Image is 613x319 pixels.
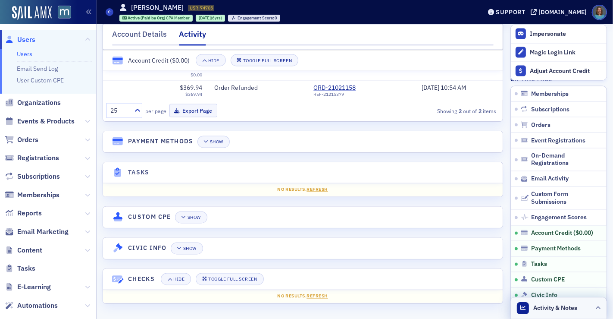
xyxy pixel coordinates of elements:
[52,6,71,20] a: View Homepage
[171,243,203,255] button: Show
[5,135,38,145] a: Orders
[5,264,35,273] a: Tasks
[17,153,59,163] span: Registrations
[196,54,226,66] button: Hide
[228,15,280,22] div: Engagement Score: 0
[313,92,362,97] div: REF-21215379
[128,137,194,146] h4: Payment Methods
[112,28,167,44] div: Account Details
[5,190,59,200] a: Memberships
[531,191,603,206] span: Custom Form Submissions
[496,8,525,16] div: Support
[17,190,59,200] span: Memberships
[531,152,603,167] span: On-Demand Registrations
[441,64,463,72] span: 9:00 AM
[17,35,35,44] span: Users
[109,186,497,193] div: No results.
[243,58,292,63] div: Toggle Full Screen
[477,107,483,115] strong: 2
[592,5,607,20] span: Profile
[128,275,155,284] h4: Checks
[575,229,591,237] span: $0.00
[214,84,302,92] div: Order Refunded
[131,3,184,13] h1: [PERSON_NAME]
[185,91,202,97] span: $369.94
[128,244,167,253] h4: Civic Info
[238,15,275,21] span: Engagement Score :
[110,106,129,115] div: 25
[109,293,497,300] div: No results.
[17,301,58,310] span: Automations
[17,264,35,273] span: Tasks
[12,6,52,20] img: SailAMX
[169,104,217,117] button: Export Page
[5,117,75,126] a: Events & Products
[122,15,190,21] a: Active (Paid by Org) CPA Member
[17,208,42,218] span: Reports
[196,15,225,22] div: 2019-09-04 00:00:00
[306,186,328,193] span: Refresh
[58,6,71,19] img: SailAMX
[5,246,42,255] a: Content
[5,153,59,163] a: Registrations
[17,76,64,84] a: User Custom CPE
[188,215,201,220] div: Show
[238,16,278,21] div: 0
[208,58,219,63] div: Hide
[173,277,185,282] div: Hide
[166,15,190,21] span: CPA Member
[5,227,69,237] a: Email Marketing
[128,15,166,21] span: Active (Paid by Org)
[531,121,550,129] span: Orders
[199,15,211,21] span: [DATE]
[372,107,497,115] div: Showing out of items
[17,246,42,255] span: Content
[313,84,362,92] a: ORD-21021158
[5,208,42,218] a: Reports
[172,56,188,64] span: $0.00
[145,107,166,115] label: per page
[511,61,607,80] a: Adjust Account Credit
[17,172,60,181] span: Subscriptions
[441,84,466,92] span: 10:54 AM
[531,214,587,222] span: Engagement Scores
[161,273,191,285] button: Hide
[128,213,171,222] h4: Custom CPE
[17,135,38,145] span: Orders
[531,276,565,284] span: Custom CPE
[17,227,69,237] span: Email Marketing
[531,230,593,237] div: Account Credit ( )
[531,292,557,300] span: Civic Info
[128,56,190,65] div: Account Credit ( )
[197,136,230,148] button: Show
[191,72,202,78] span: $0.00
[17,282,51,292] span: E-Learning
[208,277,257,282] div: Toggle Full Screen
[210,140,223,145] div: Show
[531,137,585,145] span: Event Registrations
[5,301,58,310] a: Automations
[531,106,569,114] span: Subscriptions
[530,30,566,38] button: Impersonate
[538,8,587,16] div: [DOMAIN_NAME]
[17,98,61,107] span: Organizations
[17,65,58,73] a: Email Send Log
[531,90,569,98] span: Memberships
[531,261,547,268] span: Tasks
[17,117,75,126] span: Events & Products
[5,172,60,181] a: Subscriptions
[180,84,202,92] span: $369.94
[5,282,51,292] a: E-Learning
[196,273,264,285] button: Toggle Full Screen
[306,293,328,299] span: Refresh
[530,67,602,75] div: Adjust Account Credit
[175,212,207,224] button: Show
[119,15,193,22] div: Active (Paid by Org): Active (Paid by Org): CPA Member
[530,48,602,56] div: Magic Login Link
[534,303,578,313] span: Activity & Notes
[457,107,463,115] strong: 2
[17,50,32,58] a: Users
[511,43,607,61] button: Magic Login Link
[190,5,213,11] span: USR-74705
